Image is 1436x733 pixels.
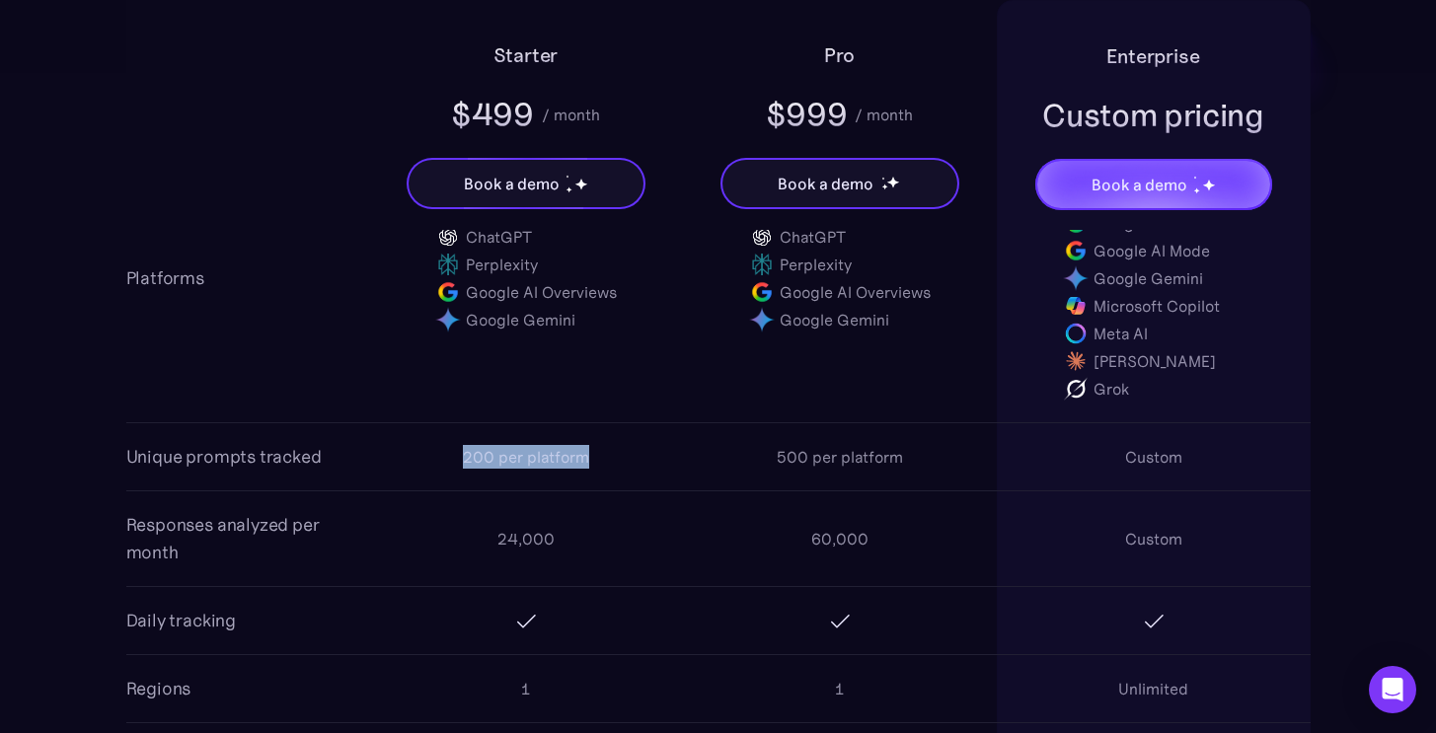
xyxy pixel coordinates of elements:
[835,677,844,700] div: 1
[1125,445,1182,469] div: Custom
[497,527,555,550] div: 24,000
[1094,377,1129,401] div: Grok
[1092,173,1186,196] div: Book a demo
[126,443,322,471] div: Unique prompts tracked
[1125,527,1182,550] div: Custom
[780,280,931,304] div: Google AI Overviews
[811,527,869,550] div: 60,000
[574,178,587,190] img: star
[778,172,872,195] div: Book a demo
[1193,176,1196,179] img: star
[1094,239,1210,262] div: Google AI Mode
[1042,94,1264,137] div: Custom pricing
[466,280,617,304] div: Google AI Overviews
[886,176,899,188] img: star
[466,253,538,276] div: Perplexity
[126,607,236,634] div: Daily tracking
[1035,159,1272,210] a: Book a demostarstarstar
[881,183,888,190] img: star
[1118,677,1188,700] div: Unlimited
[1094,266,1203,290] div: Google Gemini
[126,511,369,566] div: Responses analyzed per month
[542,103,600,126] div: / month
[463,445,589,469] div: 200 per platform
[777,445,903,469] div: 500 per platform
[780,253,852,276] div: Perplexity
[466,225,532,249] div: ChatGPT
[451,93,534,136] div: $499
[780,225,846,249] div: ChatGPT
[566,186,572,193] img: star
[780,308,889,331] div: Google Gemini
[464,172,559,195] div: Book a demo
[855,103,913,126] div: / month
[1094,322,1148,345] div: Meta AI
[824,39,855,71] h2: Pro
[521,677,530,700] div: 1
[1094,294,1220,318] div: Microsoft Copilot
[1202,179,1215,191] img: star
[126,675,191,702] div: Regions
[1094,349,1216,373] div: [PERSON_NAME]
[566,175,568,178] img: star
[1193,187,1200,194] img: star
[407,158,645,209] a: Book a demostarstarstar
[1106,40,1199,72] h2: Enterprise
[126,264,204,292] div: Platforms
[1369,666,1416,713] div: Open Intercom Messenger
[466,308,575,331] div: Google Gemini
[881,177,884,180] img: star
[766,93,848,136] div: $999
[720,158,959,209] a: Book a demostarstarstar
[493,39,559,71] h2: Starter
